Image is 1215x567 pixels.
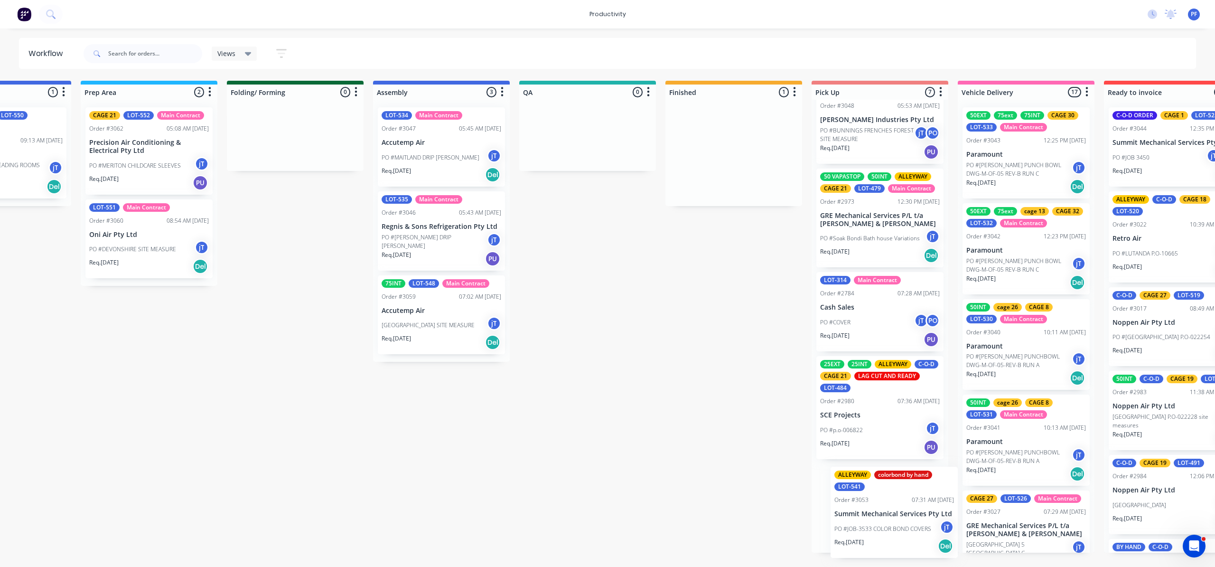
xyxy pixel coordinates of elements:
span: Views [217,48,235,58]
input: Search for orders... [108,44,202,63]
img: Factory [17,7,31,21]
div: productivity [585,7,631,21]
div: Workflow [28,48,67,59]
span: PF [1191,10,1197,19]
iframe: Intercom live chat [1183,535,1206,558]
